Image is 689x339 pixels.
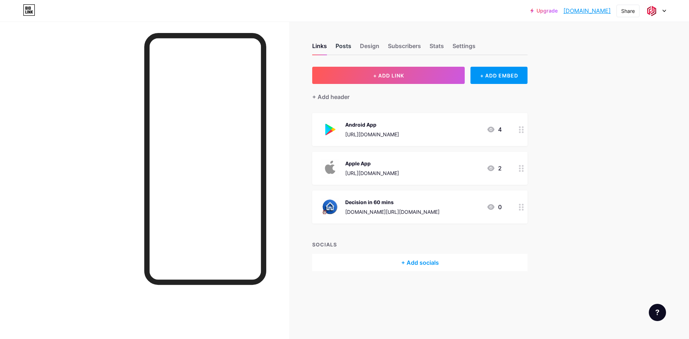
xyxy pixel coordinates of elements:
img: Apple App [321,159,339,178]
a: Upgrade [530,8,558,14]
span: + ADD LINK [373,72,404,79]
div: + Add header [312,93,350,101]
div: Share [621,7,635,15]
button: + ADD LINK [312,67,465,84]
img: financemagic [645,4,658,18]
div: Settings [453,42,475,55]
div: [DOMAIN_NAME][URL][DOMAIN_NAME] [345,208,440,216]
div: + ADD EMBED [470,67,528,84]
div: + Add socials [312,254,528,271]
div: Android App [345,121,399,128]
div: Apple App [345,160,399,167]
img: Decision in 60 mins [321,198,339,216]
div: [URL][DOMAIN_NAME] [345,131,399,138]
img: Android App [321,120,339,139]
div: Subscribers [388,42,421,55]
div: Posts [336,42,351,55]
div: Decision in 60 mins [345,198,440,206]
div: 4 [487,125,502,134]
div: SOCIALS [312,241,528,248]
div: Design [360,42,379,55]
div: [URL][DOMAIN_NAME] [345,169,399,177]
div: Stats [430,42,444,55]
div: 0 [487,203,502,211]
div: 2 [487,164,502,173]
div: Links [312,42,327,55]
a: [DOMAIN_NAME] [563,6,611,15]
